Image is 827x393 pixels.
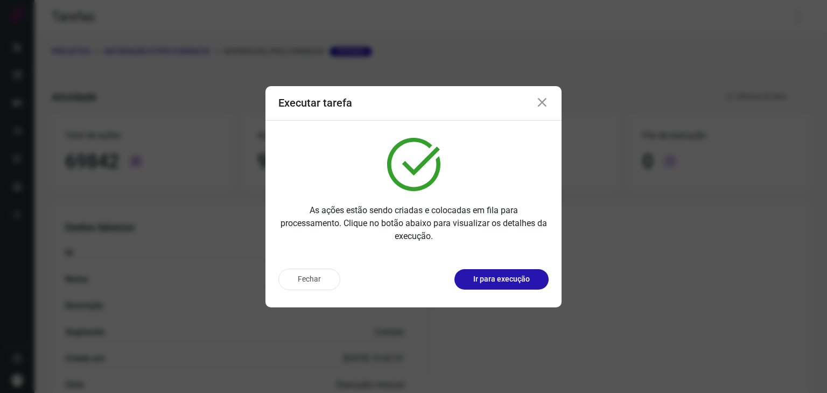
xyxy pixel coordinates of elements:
[278,269,340,290] button: Fechar
[278,96,352,109] h3: Executar tarefa
[387,138,440,191] img: verified.svg
[278,204,549,243] p: As ações estão sendo criadas e colocadas em fila para processamento. Clique no botão abaixo para ...
[473,273,530,285] p: Ir para execução
[454,269,549,290] button: Ir para execução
